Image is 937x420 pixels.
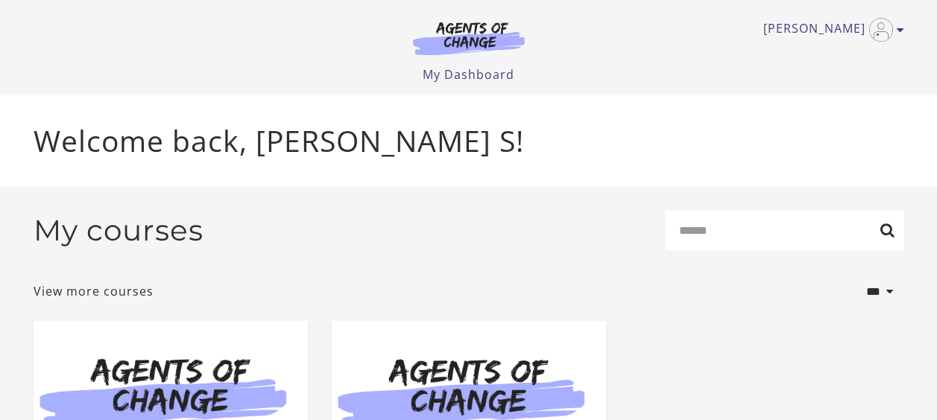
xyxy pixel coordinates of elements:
img: Agents of Change Logo [397,21,540,55]
h2: My courses [34,213,204,248]
p: Welcome back, [PERSON_NAME] S! [34,119,904,163]
a: View more courses [34,282,154,300]
a: My Dashboard [423,66,514,83]
a: Toggle menu [763,18,897,42]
